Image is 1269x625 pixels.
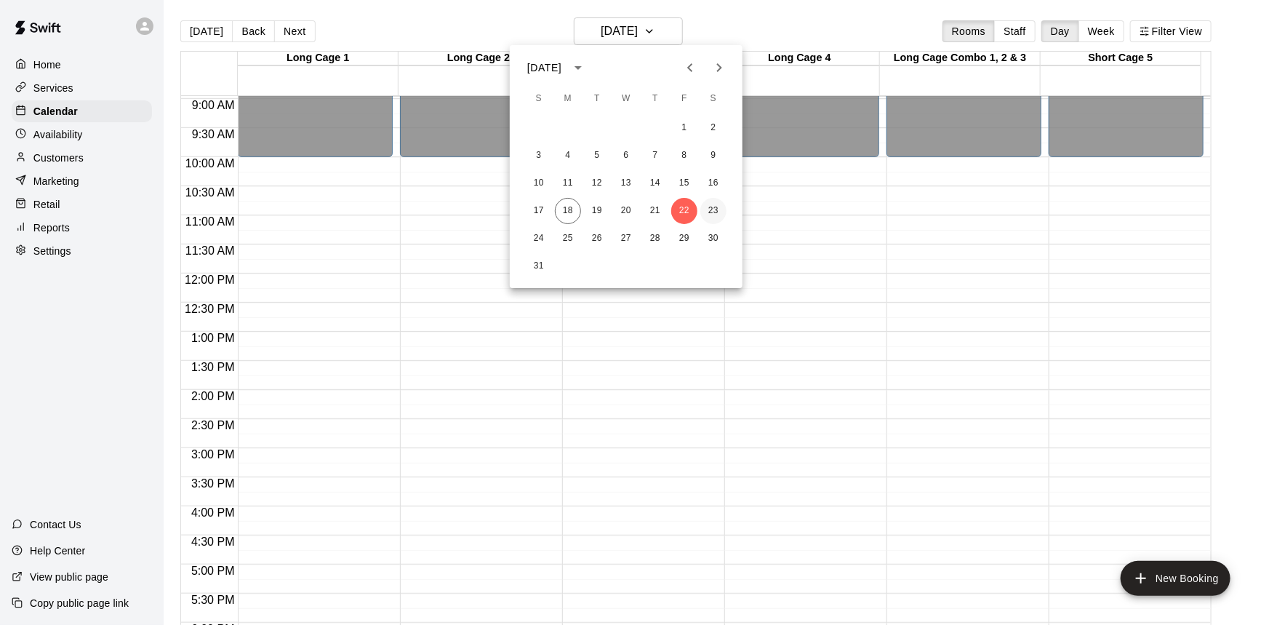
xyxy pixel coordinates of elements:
button: 20 [613,198,639,224]
button: 9 [700,143,726,169]
button: Next month [705,53,734,82]
span: Wednesday [613,84,639,114]
span: Monday [555,84,581,114]
button: 26 [584,226,610,252]
button: 12 [584,170,610,196]
button: 17 [526,198,552,224]
button: 22 [671,198,697,224]
button: 11 [555,170,581,196]
button: 21 [642,198,668,224]
span: Friday [671,84,697,114]
button: 16 [700,170,726,196]
button: 6 [613,143,639,169]
button: 18 [555,198,581,224]
div: [DATE] [527,60,561,76]
button: 19 [584,198,610,224]
button: 8 [671,143,697,169]
button: 1 [671,115,697,141]
span: Tuesday [584,84,610,114]
button: 7 [642,143,668,169]
button: 27 [613,226,639,252]
span: Thursday [642,84,668,114]
button: 4 [555,143,581,169]
button: 3 [526,143,552,169]
span: Saturday [700,84,726,114]
button: 25 [555,226,581,252]
button: 5 [584,143,610,169]
span: Sunday [526,84,552,114]
button: calendar view is open, switch to year view [566,55,591,80]
button: 29 [671,226,697,252]
button: 31 [526,253,552,279]
button: 24 [526,226,552,252]
button: 10 [526,170,552,196]
button: 2 [700,115,726,141]
button: 23 [700,198,726,224]
button: Previous month [676,53,705,82]
button: 30 [700,226,726,252]
button: 13 [613,170,639,196]
button: 28 [642,226,668,252]
button: 14 [642,170,668,196]
button: 15 [671,170,697,196]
